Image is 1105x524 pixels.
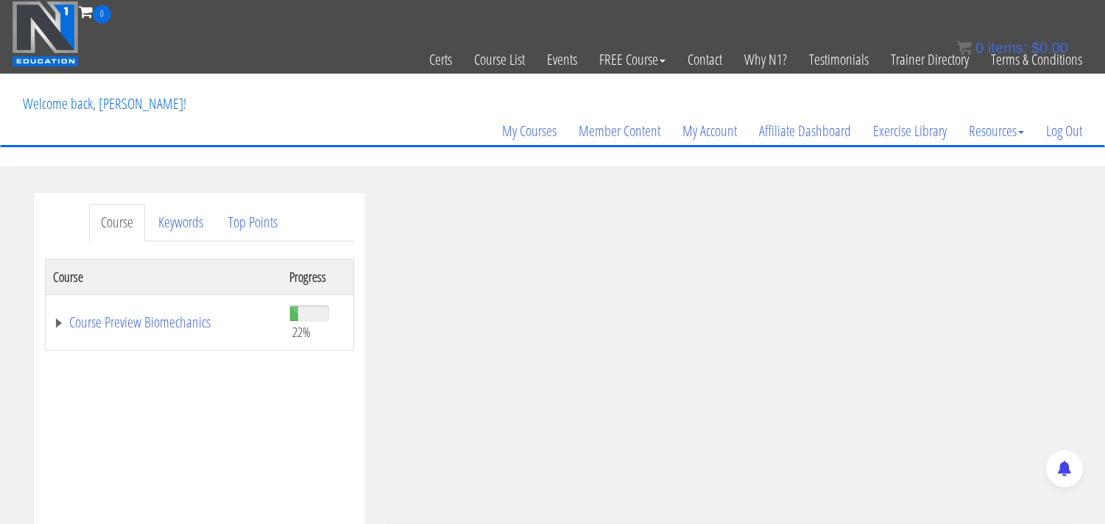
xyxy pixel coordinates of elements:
span: 0 [93,5,111,24]
a: Resources [958,96,1035,166]
th: Progress [282,259,353,294]
th: Course [45,259,282,294]
a: Member Content [568,96,671,166]
a: Events [536,24,588,96]
a: My Account [671,96,748,166]
span: 0 [975,40,984,56]
img: icon11.png [957,40,972,55]
a: Contact [677,24,733,96]
a: 0 [79,1,111,21]
a: Log Out [1035,96,1093,166]
a: Why N1? [733,24,798,96]
p: Welcome back, [PERSON_NAME]! [12,74,197,133]
a: Course [89,204,145,241]
span: 22% [292,324,311,340]
span: $ [1031,40,1039,56]
a: Course List [463,24,536,96]
a: Top Points [216,204,289,241]
a: Certs [418,24,463,96]
a: FREE Course [588,24,677,96]
a: Keywords [146,204,215,241]
bdi: 0.00 [1031,40,1068,56]
a: Course Preview Biomechanics [53,315,275,330]
a: Affiliate Dashboard [748,96,862,166]
a: Exercise Library [862,96,958,166]
a: 0 items: $0.00 [957,40,1068,56]
a: Trainer Directory [880,24,980,96]
a: Testimonials [798,24,880,96]
a: Terms & Conditions [980,24,1093,96]
img: n1-education [12,1,79,67]
span: items: [988,40,1027,56]
a: My Courses [491,96,568,166]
